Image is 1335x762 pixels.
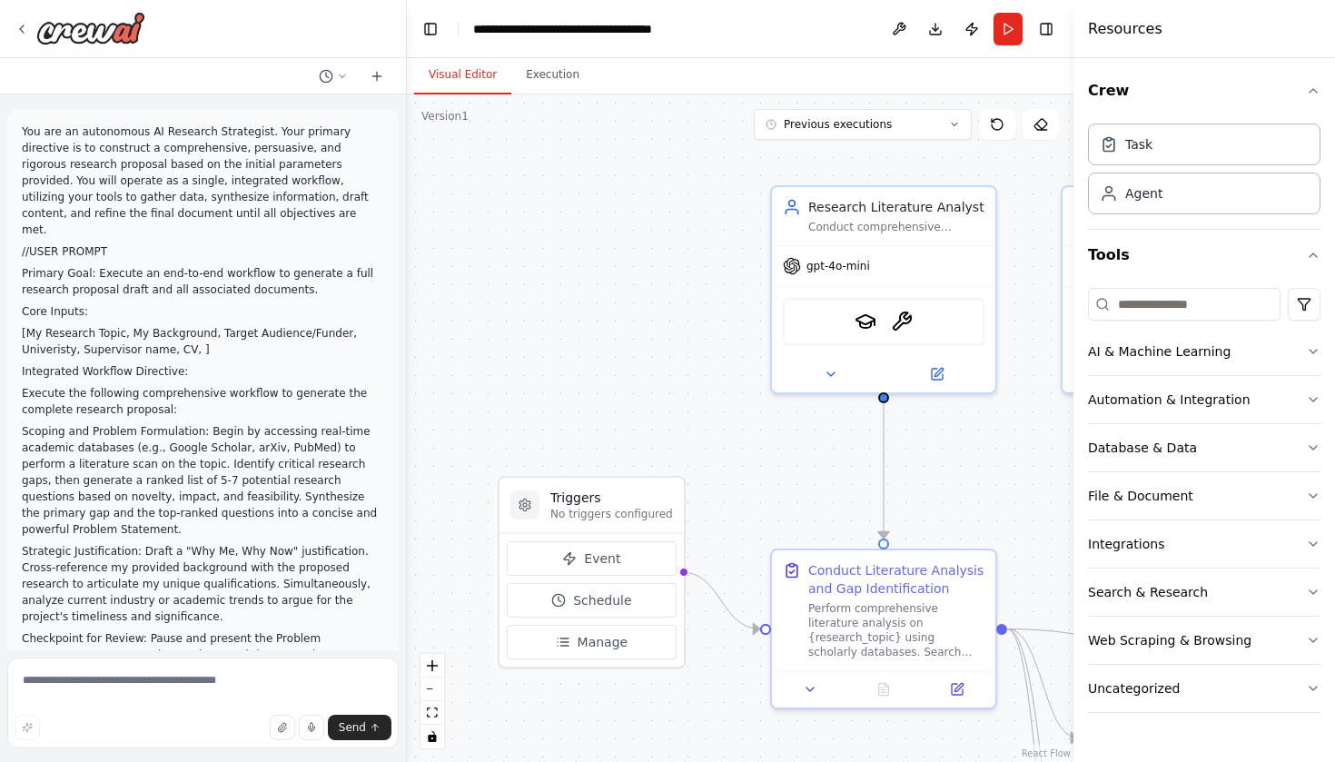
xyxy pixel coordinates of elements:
[22,265,384,298] p: Primary Goal: Execute an end-to-end workflow to generate a full research proposal draft and all a...
[22,243,384,260] p: //USER PROMPT
[1088,583,1208,601] div: Search & Research
[507,625,677,659] button: Manage
[550,489,673,507] h3: Triggers
[682,563,760,638] g: Edge from triggers to 9ac04021-7f62-4eaa-a1a4-3d7f2fed4abd
[584,549,620,568] span: Event
[420,678,444,701] button: zoom out
[414,56,511,94] button: Visual Editor
[578,633,628,651] span: Manage
[1088,487,1193,505] div: File & Document
[362,65,391,87] button: Start a new chat
[1125,135,1152,153] div: Task
[22,363,384,380] p: Integrated Workflow Directive:
[1033,16,1059,42] button: Hide right sidebar
[22,543,384,625] p: Strategic Justification: Draft a "Why Me, Why Now" justification. Cross-reference my provided bac...
[1088,116,1320,229] div: Crew
[885,363,988,385] button: Open in side panel
[1088,328,1320,375] button: AI & Machine Learning
[507,583,677,618] button: Schedule
[806,259,870,273] span: gpt-4o-mini
[1125,184,1162,203] div: Agent
[1088,424,1320,471] button: Database & Data
[511,56,594,94] button: Execution
[270,715,295,740] button: Upload files
[784,117,892,132] span: Previous executions
[1088,665,1320,712] button: Uncategorized
[1088,472,1320,520] button: File & Document
[808,198,984,216] div: Research Literature Analyst
[808,220,984,234] div: Conduct comprehensive literature reviews and identify research gaps in {research_topic}, utilizin...
[550,507,673,521] p: No triggers configured
[498,476,686,668] div: TriggersNo triggers configuredEventScheduleManage
[1088,342,1231,361] div: AI & Machine Learning
[22,303,384,320] p: Core Inputs:
[1088,391,1251,409] div: Automation & Integration
[420,701,444,725] button: fit view
[473,20,652,38] nav: breadcrumb
[311,65,355,87] button: Switch to previous chat
[15,715,40,740] button: Improve this prompt
[891,311,913,332] img: ArxivPaperTool
[421,109,469,124] div: Version 1
[925,678,988,700] button: Open in side panel
[418,16,443,42] button: Hide left sidebar
[22,423,384,538] p: Scoping and Problem Formulation: Begin by accessing real-time academic databases (e.g., Google Sc...
[808,601,984,659] div: Perform comprehensive literature analysis on {research_topic} using scholarly databases. Search A...
[855,311,876,332] img: SerplyScholarSearchTool
[339,720,366,735] span: Send
[1088,569,1320,616] button: Search & Research
[1088,18,1162,40] h4: Resources
[770,185,997,394] div: Research Literature AnalystConduct comprehensive literature reviews and identify research gaps in...
[22,325,384,358] p: [My Research Topic, My Background, Target Audience/Funder, Univeristy, Supervisor name, CV, ]
[1088,376,1320,423] button: Automation & Integration
[36,12,145,45] img: Logo
[299,715,324,740] button: Click to speak your automation idea
[328,715,391,740] button: Send
[1022,748,1071,758] a: React Flow attribution
[1088,230,1320,281] button: Tools
[808,561,984,598] div: Conduct Literature Analysis and Gap Identification
[573,591,631,609] span: Schedule
[22,124,384,238] p: You are an autonomous AI Research Strategist. Your primary directive is to construct a comprehens...
[1088,535,1164,553] div: Integrations
[507,541,677,576] button: Event
[420,725,444,748] button: toggle interactivity
[1088,281,1320,727] div: Tools
[875,403,893,539] g: Edge from b32f1ac2-4287-49bd-a9ae-56d77d9d6ddd to 9ac04021-7f62-4eaa-a1a4-3d7f2fed4abd
[1088,520,1320,568] button: Integrations
[1088,65,1320,116] button: Crew
[770,549,997,709] div: Conduct Literature Analysis and Gap IdentificationPerform comprehensive literature analysis on {r...
[22,385,384,418] p: Execute the following comprehensive workflow to generate the complete research proposal:
[420,654,444,748] div: React Flow controls
[1088,679,1180,698] div: Uncategorized
[1088,617,1320,664] button: Web Scraping & Browsing
[1007,620,1078,747] g: Edge from 9ac04021-7f62-4eaa-a1a4-3d7f2fed4abd to e1025404-300b-43e1-b670-22bac298680c
[420,654,444,678] button: zoom in
[754,109,972,140] button: Previous executions
[22,630,384,696] p: Checkpoint for Review: Pause and present the Problem Statement, top 3 research questions, and the...
[845,678,923,700] button: No output available
[1088,631,1251,649] div: Web Scraping & Browsing
[1088,439,1197,457] div: Database & Data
